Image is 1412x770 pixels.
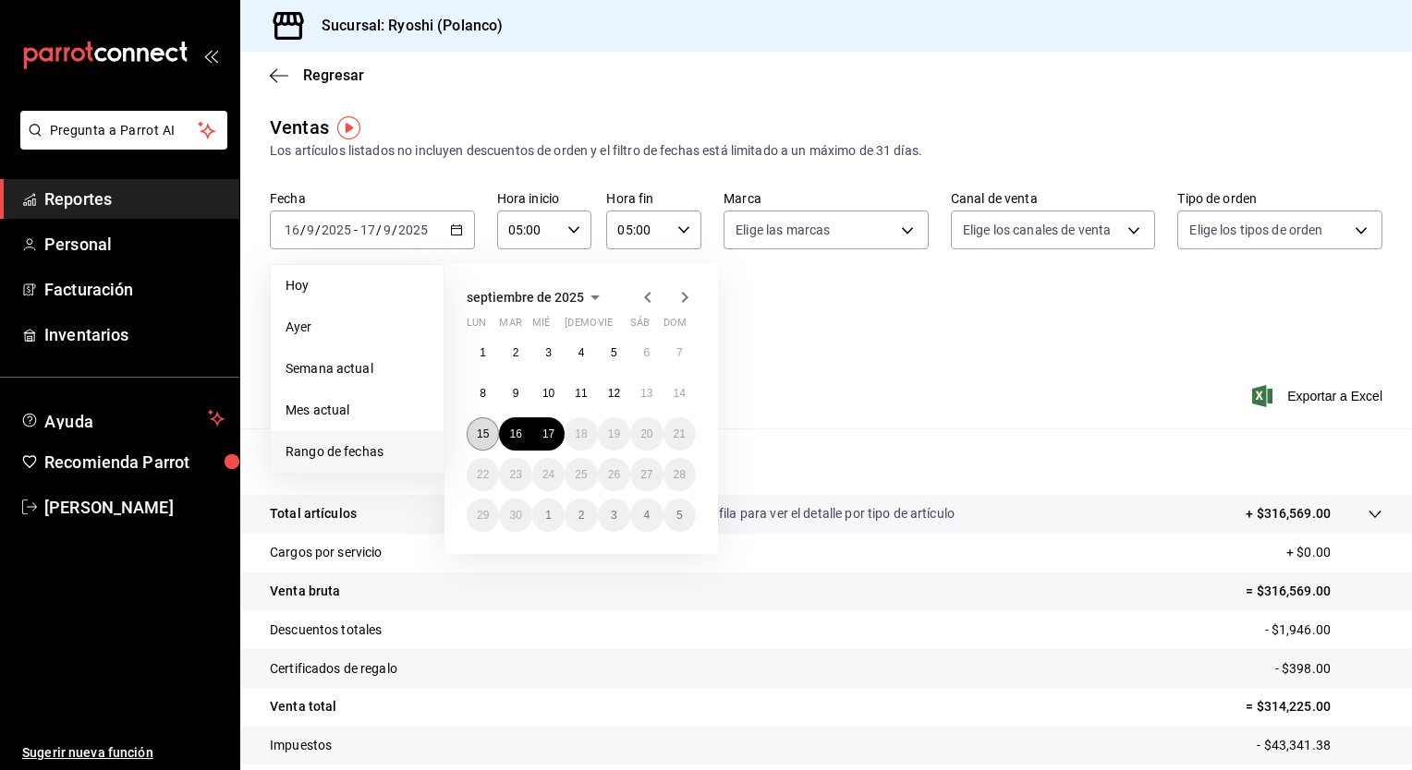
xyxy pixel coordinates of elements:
abbr: 29 de septiembre de 2025 [477,509,489,522]
button: 30 de septiembre de 2025 [499,499,531,532]
p: Venta bruta [270,582,340,601]
abbr: miércoles [532,317,550,336]
button: 7 de septiembre de 2025 [663,336,696,369]
abbr: 25 de septiembre de 2025 [575,468,587,481]
button: open_drawer_menu [203,48,218,63]
span: Inventarios [44,322,225,347]
abbr: viernes [598,317,613,336]
span: / [376,223,382,237]
button: 24 de septiembre de 2025 [532,458,565,491]
abbr: martes [499,317,521,336]
abbr: 3 de septiembre de 2025 [545,346,552,359]
p: Total artículos [270,504,357,523]
abbr: 6 de septiembre de 2025 [643,346,650,359]
span: / [315,223,321,237]
label: Marca [724,192,929,205]
p: - $43,341.38 [1257,736,1382,755]
button: 1 de octubre de 2025 [532,499,565,532]
abbr: 5 de octubre de 2025 [676,509,683,522]
button: 12 de septiembre de 2025 [598,377,630,410]
label: Tipo de orden [1177,192,1382,205]
p: + $0.00 [1286,543,1382,562]
button: 6 de septiembre de 2025 [630,336,663,369]
span: - [354,223,358,237]
abbr: domingo [663,317,687,336]
span: / [392,223,397,237]
span: [PERSON_NAME] [44,495,225,520]
abbr: lunes [467,317,486,336]
button: 28 de septiembre de 2025 [663,458,696,491]
p: Da clic en la fila para ver el detalle por tipo de artículo [648,504,955,523]
p: - $398.00 [1275,659,1382,679]
p: Descuentos totales [270,620,382,640]
div: Los artículos listados no incluyen descuentos de orden y el filtro de fechas está limitado a un m... [270,141,1382,161]
button: 3 de octubre de 2025 [598,499,630,532]
abbr: sábado [630,317,650,336]
abbr: 13 de septiembre de 2025 [640,387,652,400]
abbr: 28 de septiembre de 2025 [674,468,686,481]
span: Sugerir nueva función [22,743,225,763]
button: 25 de septiembre de 2025 [565,458,597,491]
abbr: 21 de septiembre de 2025 [674,427,686,440]
button: 19 de septiembre de 2025 [598,417,630,451]
abbr: 14 de septiembre de 2025 [674,387,686,400]
span: Recomienda Parrot [44,450,225,475]
p: - $1,946.00 [1265,620,1382,640]
button: Pregunta a Parrot AI [20,111,227,150]
span: Pregunta a Parrot AI [50,121,199,140]
span: Semana actual [286,359,429,379]
span: Rango de fechas [286,442,429,462]
button: 9 de septiembre de 2025 [499,377,531,410]
span: Ayer [286,318,429,337]
p: Certificados de regalo [270,659,397,679]
abbr: 23 de septiembre de 2025 [509,468,521,481]
button: 17 de septiembre de 2025 [532,417,565,451]
a: Pregunta a Parrot AI [13,134,227,153]
label: Hora fin [606,192,701,205]
button: 23 de septiembre de 2025 [499,458,531,491]
abbr: 8 de septiembre de 2025 [480,387,486,400]
span: Regresar [303,66,364,84]
span: septiembre de 2025 [467,290,584,305]
button: 4 de septiembre de 2025 [565,336,597,369]
button: 22 de septiembre de 2025 [467,458,499,491]
span: Mes actual [286,401,429,420]
button: 8 de septiembre de 2025 [467,377,499,410]
abbr: 2 de septiembre de 2025 [513,346,519,359]
p: Venta total [270,697,336,716]
abbr: 10 de septiembre de 2025 [542,387,554,400]
button: 29 de septiembre de 2025 [467,499,499,532]
abbr: 2 de octubre de 2025 [578,509,585,522]
input: -- [383,223,392,237]
button: 11 de septiembre de 2025 [565,377,597,410]
abbr: 30 de septiembre de 2025 [509,509,521,522]
abbr: 1 de octubre de 2025 [545,509,552,522]
input: ---- [397,223,429,237]
input: -- [359,223,376,237]
img: Tooltip marker [337,116,360,139]
input: ---- [321,223,352,237]
abbr: 4 de septiembre de 2025 [578,346,585,359]
abbr: 22 de septiembre de 2025 [477,468,489,481]
div: Ventas [270,114,329,141]
abbr: 4 de octubre de 2025 [643,509,650,522]
button: 15 de septiembre de 2025 [467,417,499,451]
button: 2 de octubre de 2025 [565,499,597,532]
span: Elige las marcas [736,221,830,239]
button: Exportar a Excel [1256,385,1382,407]
button: 5 de septiembre de 2025 [598,336,630,369]
abbr: 1 de septiembre de 2025 [480,346,486,359]
abbr: 12 de septiembre de 2025 [608,387,620,400]
p: = $316,569.00 [1246,582,1382,601]
button: 27 de septiembre de 2025 [630,458,663,491]
abbr: 19 de septiembre de 2025 [608,427,620,440]
button: 26 de septiembre de 2025 [598,458,630,491]
span: Hoy [286,276,429,295]
span: Elige los canales de venta [963,221,1111,239]
abbr: 15 de septiembre de 2025 [477,427,489,440]
h3: Sucursal: Ryoshi (Polanco) [307,15,503,37]
button: 18 de septiembre de 2025 [565,417,597,451]
abbr: 18 de septiembre de 2025 [575,427,587,440]
abbr: 11 de septiembre de 2025 [575,387,587,400]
